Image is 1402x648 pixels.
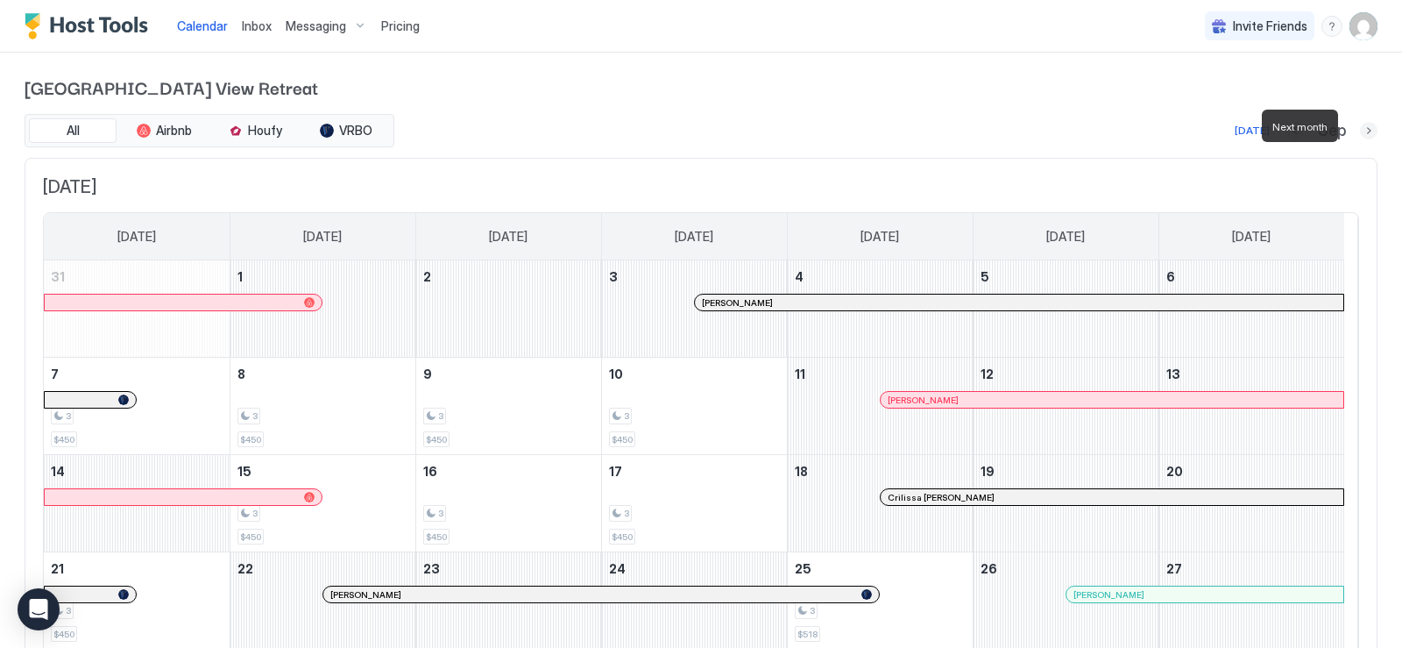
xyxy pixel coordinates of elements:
[18,588,60,630] div: Open Intercom Messenger
[29,118,117,143] button: All
[44,260,230,358] td: August 31, 2025
[795,269,804,284] span: 4
[1073,589,1336,601] div: [PERSON_NAME]
[230,358,415,455] td: September 8, 2025
[1232,229,1271,245] span: [DATE]
[601,260,787,358] td: September 3, 2025
[237,367,245,381] span: 8
[602,358,787,390] a: September 10, 2025
[657,213,731,260] a: Wednesday
[624,410,629,422] span: 3
[973,358,1158,455] td: September 12, 2025
[787,455,973,552] td: September 18, 2025
[612,434,633,445] span: $450
[602,455,787,488] a: September 17, 2025
[702,297,773,309] span: [PERSON_NAME]
[1159,455,1345,488] a: September 20, 2025
[609,269,618,284] span: 3
[787,358,973,455] td: September 11, 2025
[795,561,811,576] span: 25
[1232,120,1272,141] button: [DATE]
[423,464,437,479] span: 16
[303,229,342,245] span: [DATE]
[981,561,997,576] span: 26
[602,552,787,585] a: September 24, 2025
[702,297,1336,309] div: [PERSON_NAME]
[248,123,282,139] span: Houfy
[240,434,261,445] span: $450
[51,269,65,284] span: 31
[788,455,973,488] a: September 18, 2025
[1166,561,1182,576] span: 27
[66,605,71,616] span: 3
[416,260,601,293] a: September 2, 2025
[981,367,994,381] span: 12
[888,492,995,503] span: Crilissa [PERSON_NAME]
[416,358,601,390] a: September 9, 2025
[230,455,415,488] a: September 15, 2025
[795,464,808,479] span: 18
[601,455,787,552] td: September 17, 2025
[230,552,415,585] a: September 22, 2025
[1166,367,1180,381] span: 13
[53,434,74,445] span: $450
[25,74,1377,100] span: [GEOGRAPHIC_DATA] View Retreat
[100,213,173,260] a: Sunday
[1029,213,1102,260] a: Friday
[489,229,528,245] span: [DATE]
[211,118,299,143] button: Houfy
[788,552,973,585] a: September 25, 2025
[423,561,440,576] span: 23
[438,410,443,422] span: 3
[426,531,447,543] span: $450
[787,260,973,358] td: September 4, 2025
[44,358,230,390] a: September 7, 2025
[601,358,787,455] td: September 10, 2025
[51,464,65,479] span: 14
[797,629,818,640] span: $518
[1166,269,1175,284] span: 6
[381,18,420,34] span: Pricing
[888,395,959,406] span: [PERSON_NAME]
[612,531,633,543] span: $450
[230,358,415,390] a: September 8, 2025
[43,176,1359,198] span: [DATE]
[981,464,995,479] span: 19
[1214,213,1288,260] a: Saturday
[53,629,74,640] span: $450
[25,13,156,39] a: Host Tools Logo
[426,434,447,445] span: $450
[609,561,626,576] span: 24
[237,269,243,284] span: 1
[624,508,629,519] span: 3
[974,358,1158,390] a: September 12, 2025
[973,455,1158,552] td: September 19, 2025
[981,269,989,284] span: 5
[860,229,899,245] span: [DATE]
[242,18,272,33] span: Inbox
[471,213,545,260] a: Tuesday
[177,17,228,35] a: Calendar
[609,464,622,479] span: 17
[230,260,415,358] td: September 1, 2025
[415,455,601,552] td: September 16, 2025
[1158,455,1344,552] td: September 20, 2025
[1272,120,1328,133] span: Next month
[67,123,80,139] span: All
[843,213,917,260] a: Thursday
[415,358,601,455] td: September 9, 2025
[330,589,871,601] div: [PERSON_NAME]
[44,260,230,293] a: August 31, 2025
[415,260,601,358] td: September 2, 2025
[438,508,443,519] span: 3
[423,269,431,284] span: 2
[1321,16,1342,37] div: menu
[1235,123,1270,139] div: [DATE]
[1158,358,1344,455] td: September 13, 2025
[302,118,390,143] button: VRBO
[788,358,973,390] a: September 11, 2025
[44,455,230,552] td: September 14, 2025
[973,260,1158,358] td: September 5, 2025
[888,395,1336,406] div: [PERSON_NAME]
